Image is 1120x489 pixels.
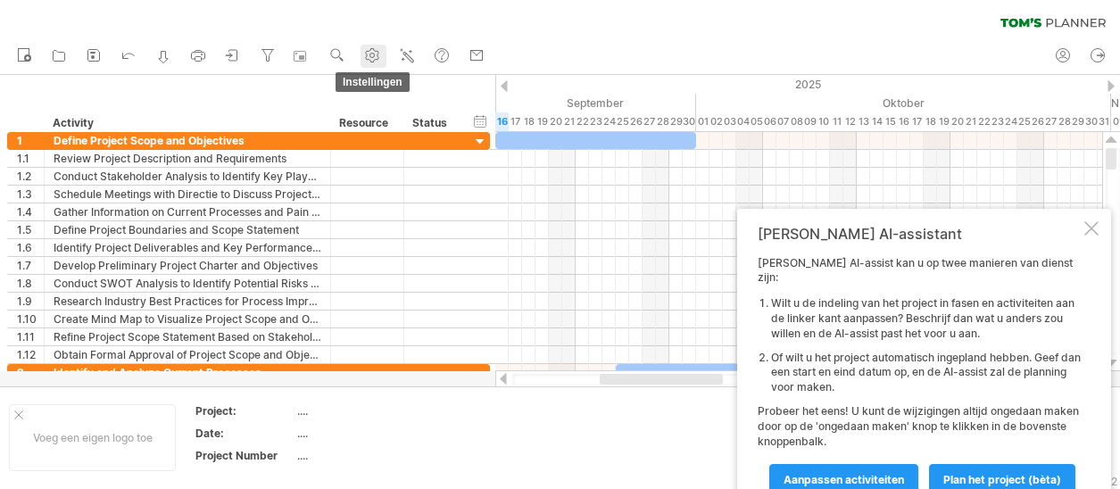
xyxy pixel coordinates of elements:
div: zaterdag, 27 September 2025 [643,112,656,131]
div: Develop Preliminary Project Charter and Objectives [54,257,321,274]
div: Define Project Boundaries and Scope Statement [54,221,321,238]
div: zaterdag, 11 Oktober 2025 [830,112,843,131]
div: 1.11 [17,328,44,345]
div: 1.10 [17,311,44,327]
div: maandag, 27 Oktober 2025 [1044,112,1058,131]
div: Project Number [195,448,294,463]
div: Define Project Scope and Objectives [54,132,321,149]
div: 1.9 [17,293,44,310]
div: Schedule Meetings with Directie to Discuss Project Objectives [54,186,321,203]
div: dinsdag, 14 Oktober 2025 [870,112,884,131]
div: Resource [339,114,394,132]
div: maandag, 13 Oktober 2025 [857,112,870,131]
span: instellingen [336,72,410,92]
div: vrijdag, 19 September 2025 [535,112,549,131]
div: Gather Information on Current Processes and Pain Points [54,203,321,220]
div: 1.1 [17,150,44,167]
div: 2 [17,364,44,381]
div: donderdag, 18 September 2025 [522,112,535,131]
div: dinsdag, 30 September 2025 [683,112,696,131]
div: .... [297,426,447,441]
div: Date: [195,426,294,441]
div: [PERSON_NAME] AI-assistant [758,225,1081,243]
li: Wilt u de indeling van het project in fasen en activiteiten aan de linker kant aanpassen? Beschri... [771,296,1081,341]
div: Project: [195,403,294,419]
span: Aanpassen activiteiten [784,473,904,486]
div: dinsdag, 21 Oktober 2025 [964,112,977,131]
div: woensdag, 24 September 2025 [602,112,616,131]
div: zondag, 5 Oktober 2025 [750,112,763,131]
div: zaterdag, 20 September 2025 [549,112,562,131]
div: zondag, 21 September 2025 [562,112,576,131]
div: woensdag, 17 September 2025 [509,112,522,131]
div: Review Project Description and Requirements [54,150,321,167]
div: woensdag, 8 Oktober 2025 [790,112,803,131]
a: instellingen [361,45,386,68]
div: Activity [53,114,320,132]
div: donderdag, 23 Oktober 2025 [991,112,1004,131]
div: Create Mind Map to Visualize Project Scope and Objectives [54,311,321,327]
div: vrijdag, 3 Oktober 2025 [723,112,736,131]
div: dinsdag, 23 September 2025 [589,112,602,131]
div: donderdag, 16 Oktober 2025 [897,112,910,131]
div: zondag, 28 September 2025 [656,112,669,131]
div: 1.6 [17,239,44,256]
div: donderdag, 25 September 2025 [616,112,629,131]
div: 1.3 [17,186,44,203]
div: 1.8 [17,275,44,292]
div: woensdag, 29 Oktober 2025 [1071,112,1084,131]
div: vrijdag, 17 Oktober 2025 [910,112,924,131]
div: Refine Project Scope Statement Based on Stakeholder Feedback [54,328,321,345]
div: 1.2 [17,168,44,185]
div: Identify and Analyze Current Processes [54,364,321,381]
div: zondag, 12 Oktober 2025 [843,112,857,131]
div: Conduct Stakeholder Analysis to Identify Key Players [54,168,321,185]
div: 1.12 [17,346,44,363]
div: Oktober 2025 [696,94,1111,112]
div: zondag, 26 Oktober 2025 [1031,112,1044,131]
div: woensdag, 15 Oktober 2025 [884,112,897,131]
div: woensdag, 1 Oktober 2025 [696,112,709,131]
div: vrijdag, 24 Oktober 2025 [1004,112,1017,131]
div: zaterdag, 25 Oktober 2025 [1017,112,1031,131]
div: vrijdag, 31 Oktober 2025 [1098,112,1111,131]
div: 1 [17,132,44,149]
div: 1.7 [17,257,44,274]
div: 1.4 [17,203,44,220]
div: zondag, 19 Oktober 2025 [937,112,950,131]
div: maandag, 29 September 2025 [669,112,683,131]
div: .... [297,403,447,419]
div: dinsdag, 16 September 2025 [495,112,509,131]
span: Plan het project (bèta) [943,473,1061,486]
div: donderdag, 9 Oktober 2025 [803,112,817,131]
div: Obtain Formal Approval of Project Scope and Objectives from Directie [54,346,321,363]
div: .... [297,448,447,463]
div: maandag, 20 Oktober 2025 [950,112,964,131]
div: September 2025 [295,94,696,112]
div: donderdag, 2 Oktober 2025 [709,112,723,131]
div: zaterdag, 18 Oktober 2025 [924,112,937,131]
div: woensdag, 22 Oktober 2025 [977,112,991,131]
div: maandag, 22 September 2025 [576,112,589,131]
div: vrijdag, 10 Oktober 2025 [817,112,830,131]
div: Identify Project Deliverables and Key Performance Indicators [54,239,321,256]
div: donderdag, 30 Oktober 2025 [1084,112,1098,131]
div: Conduct SWOT Analysis to Identify Potential Risks and Opportunities [54,275,321,292]
div: 1.5 [17,221,44,238]
div: maandag, 6 Oktober 2025 [763,112,776,131]
div: Voeg een eigen logo toe [9,404,176,471]
div: zaterdag, 4 Oktober 2025 [736,112,750,131]
div: dinsdag, 7 Oktober 2025 [776,112,790,131]
div: vrijdag, 26 September 2025 [629,112,643,131]
li: Of wilt u het project automatisch ingepland hebben. Geef dan een start en eind datum op, en de AI... [771,351,1081,395]
div: dinsdag, 28 Oktober 2025 [1058,112,1071,131]
div: Research Industry Best Practices for Process Improvement [54,293,321,310]
div: Status [412,114,452,132]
